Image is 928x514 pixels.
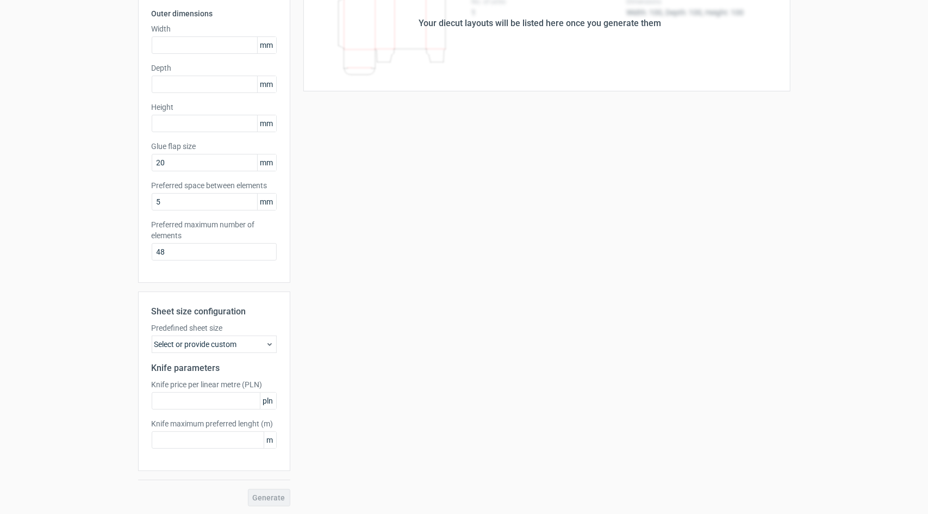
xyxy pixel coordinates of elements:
[257,37,276,53] span: mm
[152,379,277,390] label: Knife price per linear metre (PLN)
[152,362,277,375] h2: Knife parameters
[257,115,276,132] span: mm
[152,219,277,241] label: Preferred maximum number of elements
[152,8,277,19] h3: Outer dimensions
[419,17,662,30] div: Your diecut layouts will be listed here once you generate them
[152,305,277,318] h2: Sheet size configuration
[152,23,277,34] label: Width
[260,393,276,409] span: pln
[257,154,276,171] span: mm
[152,323,277,333] label: Predefined sheet size
[152,336,277,353] div: Select or provide custom
[152,418,277,429] label: Knife maximum preferred lenght (m)
[152,102,277,113] label: Height
[257,76,276,92] span: mm
[152,180,277,191] label: Preferred space between elements
[152,63,277,73] label: Depth
[264,432,276,448] span: m
[152,141,277,152] label: Glue flap size
[257,194,276,210] span: mm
